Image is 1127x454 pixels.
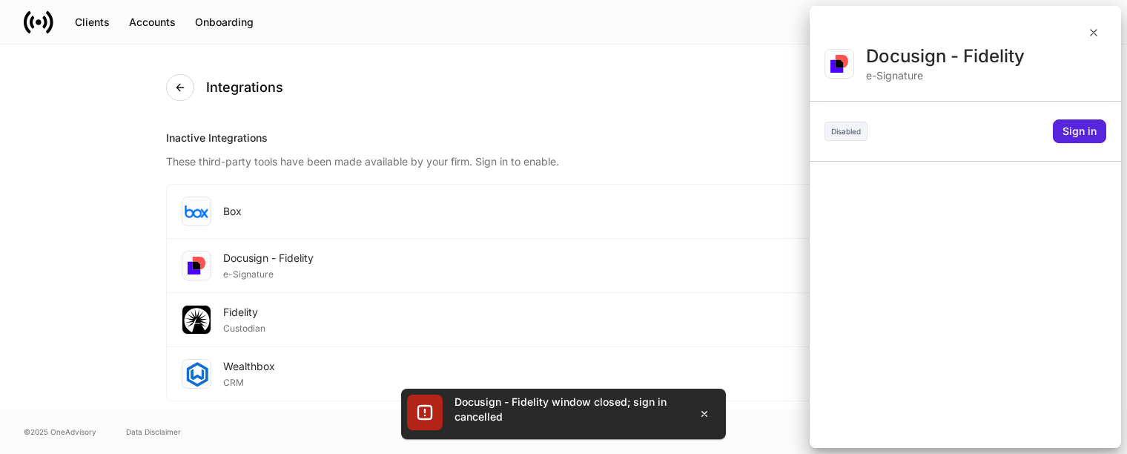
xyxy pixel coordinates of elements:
div: Disabled [824,122,867,141]
div: Docusign - Fidelity [866,45,1106,68]
div: Sign in [1062,126,1097,136]
button: Sign in [1053,119,1106,143]
div: Docusign - Fidelity window closed; sign in cancelled [455,395,677,424]
div: e-Signature [866,68,1106,83]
